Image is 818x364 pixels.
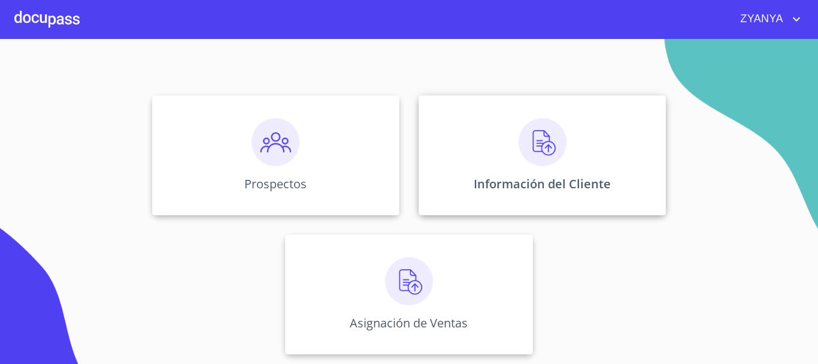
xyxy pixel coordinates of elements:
p: Prospectos [244,176,307,192]
img: prospectos.png [252,118,299,166]
img: carga.png [519,118,566,166]
span: ZYANYA [731,10,789,29]
p: Información del Cliente [474,176,611,192]
p: Asignación de Ventas [350,315,468,331]
img: carga.png [385,257,433,305]
button: account of current user [731,10,804,29]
